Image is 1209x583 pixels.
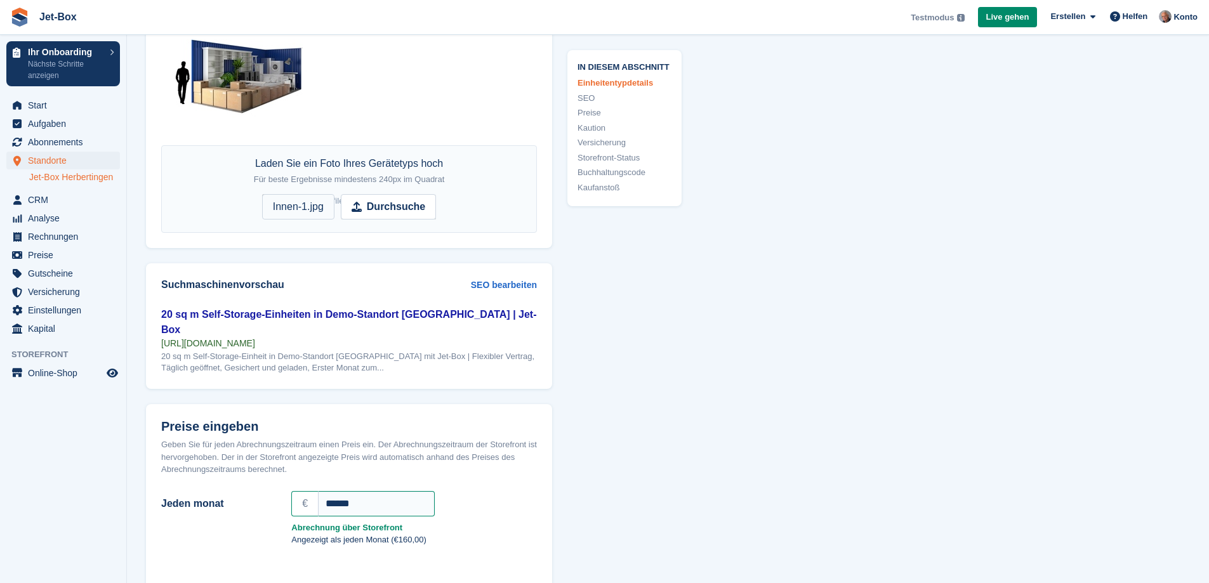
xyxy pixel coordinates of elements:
[578,77,671,89] a: Einheitentypdetails
[1159,10,1172,23] img: Kai-Uwe Walzer
[28,364,104,382] span: Online-Shop
[254,174,445,184] span: Für beste Ergebnisse mindestens 240px im Quadrat
[28,301,104,319] span: Einstellungen
[6,41,120,86] a: Ihr Onboarding Nächste Schritte anzeigen
[34,6,82,27] a: Jet-Box
[471,278,537,292] a: SEO bearbeiten
[28,115,104,133] span: Aufgaben
[578,60,671,72] span: In diesem Abschnitt
[105,365,120,381] a: Vorschau-Shop
[367,199,425,214] strong: Durchsuche
[29,171,120,183] a: Jet-Box Herbertingen
[578,181,671,193] a: Kaufanstoß
[161,19,324,141] img: 20.jpg
[28,246,104,264] span: Preise
[6,115,120,133] a: menu
[6,265,120,282] a: menu
[28,209,104,227] span: Analyse
[1173,11,1198,23] span: Konto
[161,279,471,291] h2: Suchmaschinenvorschau
[6,228,120,246] a: menu
[28,191,104,209] span: CRM
[1123,10,1148,23] span: Helfen
[6,152,120,169] a: menu
[6,364,120,382] a: Speisekarte
[161,351,537,374] div: 20 sq m Self-Storage-Einheit in Demo-Standort [GEOGRAPHIC_DATA] mit Jet-Box | Flexibler Vertrag, ...
[28,58,103,81] p: Nächste Schritte anzeigen
[6,191,120,209] a: menu
[28,320,104,337] span: Kapital
[28,228,104,246] span: Rechnungen
[6,246,120,264] a: menu
[262,194,437,219] input: Durchsuche Innen-1.jpg
[291,521,537,534] strong: Abrechnung über Storefront
[28,133,104,151] span: Abonnements
[578,166,671,179] a: Buchhaltungscode
[6,209,120,227] a: menu
[28,265,104,282] span: Gutscheine
[161,419,258,434] span: Preise eingeben
[578,121,671,134] a: Kaution
[6,320,120,337] a: menu
[578,136,671,149] a: Versicherung
[6,96,120,114] a: menu
[28,48,103,56] p: Ihr Onboarding
[578,107,671,119] a: Preise
[291,534,537,546] p: Angezeigt als jeden Monat (€160,00)
[911,11,954,24] span: Testmodus
[262,194,334,219] span: Innen-1.jpg
[1050,10,1085,23] span: Erstellen
[578,91,671,104] a: SEO
[254,156,445,187] div: Laden Sie ein Foto Ihres Gerätetyps hoch
[957,14,965,22] img: icon-info-grey-7440780725fd019a000dd9b08b2336e03edf1995a4989e88bcd33f0948082b44.svg
[10,8,29,27] img: stora-icon-8386f47178a22dfd0bd8f6a31ec36ba5ce8667c1dd55bd0f319d3a0aa187defe.svg
[28,283,104,301] span: Versicherung
[578,151,671,164] a: Storefront-Status
[161,438,537,476] div: Geben Sie für jeden Abrechnungszeitraum einen Preis ein. Der Abrechnungszeitraum der Storefront i...
[11,348,126,361] span: Storefront
[6,283,120,301] a: menu
[161,307,537,337] div: 20 sq m Self-Storage-Einheiten in Demo-Standort [GEOGRAPHIC_DATA] | Jet-Box
[978,7,1038,28] a: Live gehen
[6,133,120,151] a: menu
[6,301,120,319] a: menu
[28,152,104,169] span: Standorte
[986,11,1029,23] span: Live gehen
[161,496,276,511] label: Jeden monat
[28,96,104,114] span: Start
[161,337,537,349] div: [URL][DOMAIN_NAME]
